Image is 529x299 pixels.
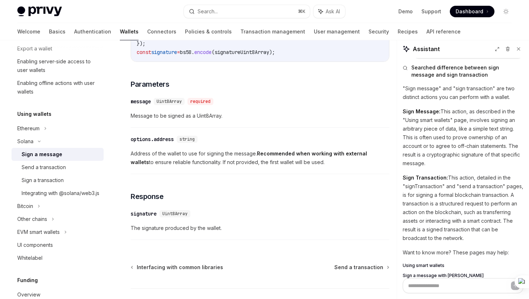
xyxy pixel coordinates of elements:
[12,77,104,98] a: Enabling offline actions with user wallets
[131,149,389,167] span: Address of the wallet to use for signing the message. to ensure reliable functionality. If not pr...
[403,84,523,101] p: "Sign message" and "sign transaction" are two distinct actions you can perform with a wallet.
[131,98,151,105] div: message
[421,8,441,15] a: Support
[398,8,413,15] a: Demo
[403,248,523,257] p: Want to know more? These pages may help:
[198,7,218,16] div: Search...
[511,281,520,290] button: Send message
[177,49,180,55] span: =
[131,210,157,217] div: signature
[17,228,60,236] div: EVM smart wallets
[214,49,269,55] span: signatureUint8Array
[334,264,383,271] span: Send a transaction
[413,45,440,53] span: Assistant
[22,176,64,185] div: Sign a transaction
[403,64,523,78] button: Searched difference between sign message and sign transaction
[326,8,340,15] span: Ask AI
[12,252,104,264] a: Whitelabel
[22,189,99,198] div: Integrating with @solana/web3.js
[411,64,523,78] span: Searched difference between sign message and sign transaction
[12,239,104,252] a: UI components
[157,99,182,104] span: Uint8Array
[17,202,33,210] div: Bitcoin
[180,49,191,55] span: bs58
[187,98,213,105] div: required
[403,263,523,268] a: Using smart wallets
[131,112,389,120] span: Message to be signed as a Uint8Array.
[17,6,62,17] img: light logo
[313,5,345,18] button: Ask AI
[17,254,42,262] div: Whitelabel
[17,276,38,285] h5: Funding
[334,264,389,271] a: Send a transaction
[17,137,33,146] div: Solana
[22,150,62,159] div: Sign a message
[147,23,176,40] a: Connectors
[17,215,47,223] div: Other chains
[403,107,523,168] p: This action, as described in the "Using smart wallets" page, involves signing an arbitrary piece ...
[12,174,104,187] a: Sign a transaction
[131,224,389,232] span: The signature produced by the wallet.
[403,108,440,114] strong: Sign Message:
[12,187,104,200] a: Integrating with @solana/web3.js
[137,49,151,55] span: const
[131,79,169,89] span: Parameters
[403,175,448,181] strong: Sign Transaction:
[314,23,360,40] a: User management
[12,161,104,174] a: Send a transaction
[137,40,145,47] span: });
[17,290,40,299] div: Overview
[240,23,305,40] a: Transaction management
[120,23,139,40] a: Wallets
[17,23,40,40] a: Welcome
[17,124,40,133] div: Ethereum
[403,273,484,278] span: Sign a message with [PERSON_NAME]
[12,55,104,77] a: Enabling server-side access to user wallets
[456,8,483,15] span: Dashboard
[180,136,195,142] span: string
[185,23,232,40] a: Policies & controls
[17,57,99,74] div: Enabling server-side access to user wallets
[403,263,444,268] span: Using smart wallets
[131,264,223,271] a: Interfacing with common libraries
[151,49,177,55] span: signature
[403,173,523,243] p: This action, detailed in the "signTransaction" and "send a transaction" pages, is for signing a f...
[500,6,512,17] button: Toggle dark mode
[398,23,418,40] a: Recipes
[369,23,389,40] a: Security
[269,49,275,55] span: );
[74,23,111,40] a: Authentication
[49,23,65,40] a: Basics
[450,6,494,17] a: Dashboard
[426,23,461,40] a: API reference
[17,241,53,249] div: UI components
[17,110,51,118] h5: Using wallets
[191,49,194,55] span: .
[17,79,99,96] div: Enabling offline actions with user wallets
[298,9,306,14] span: ⌘ K
[212,49,214,55] span: (
[131,191,163,201] span: Response
[162,211,187,217] span: Uint8Array
[194,49,212,55] span: encode
[184,5,309,18] button: Search...⌘K
[12,148,104,161] a: Sign a message
[137,264,223,271] span: Interfacing with common libraries
[22,163,66,172] div: Send a transaction
[403,273,523,278] a: Sign a message with [PERSON_NAME]
[131,136,174,143] div: options.address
